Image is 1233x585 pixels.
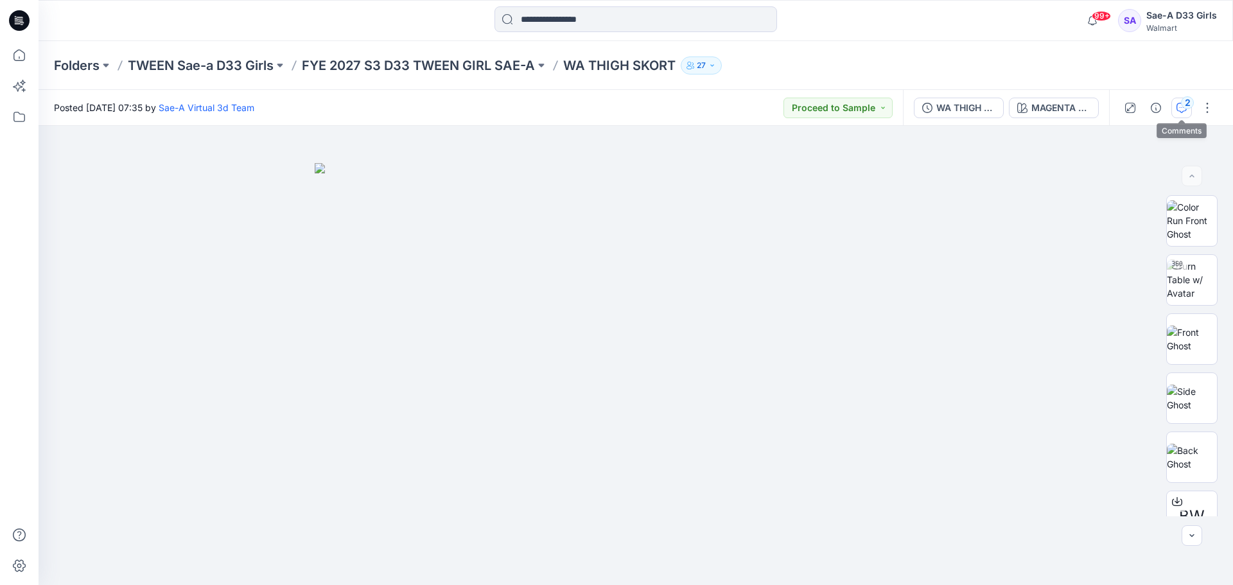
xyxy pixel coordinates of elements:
button: WA THIGH SKORT_REV1_FULL COLORWAYS [914,98,1004,118]
img: Back Ghost [1167,444,1217,471]
span: BW [1179,505,1205,528]
p: WA THIGH SKORT [563,57,676,74]
button: 27 [681,57,722,74]
button: 2 [1171,98,1192,118]
img: Front Ghost [1167,326,1217,353]
img: Turn Table w/ Avatar [1167,259,1217,300]
div: Walmart [1146,23,1217,33]
a: TWEEN Sae-a D33 Girls [128,57,274,74]
img: Color Run Front Ghost [1167,200,1217,241]
button: Details [1146,98,1166,118]
a: FYE 2027 S3 D33 TWEEN GIRL SAE-A [302,57,535,74]
button: MAGENTA JEWEL [1009,98,1099,118]
span: Posted [DATE] 07:35 by [54,101,254,114]
div: MAGENTA JEWEL [1031,101,1090,115]
div: SA [1118,9,1141,32]
a: Sae-A Virtual 3d Team [159,102,254,113]
p: 27 [697,58,706,73]
a: Folders [54,57,100,74]
div: Sae-A D33 Girls [1146,8,1217,23]
div: 2 [1181,96,1194,109]
img: Side Ghost [1167,385,1217,412]
div: WA THIGH SKORT_REV1_FULL COLORWAYS [936,101,995,115]
span: 99+ [1092,11,1111,21]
